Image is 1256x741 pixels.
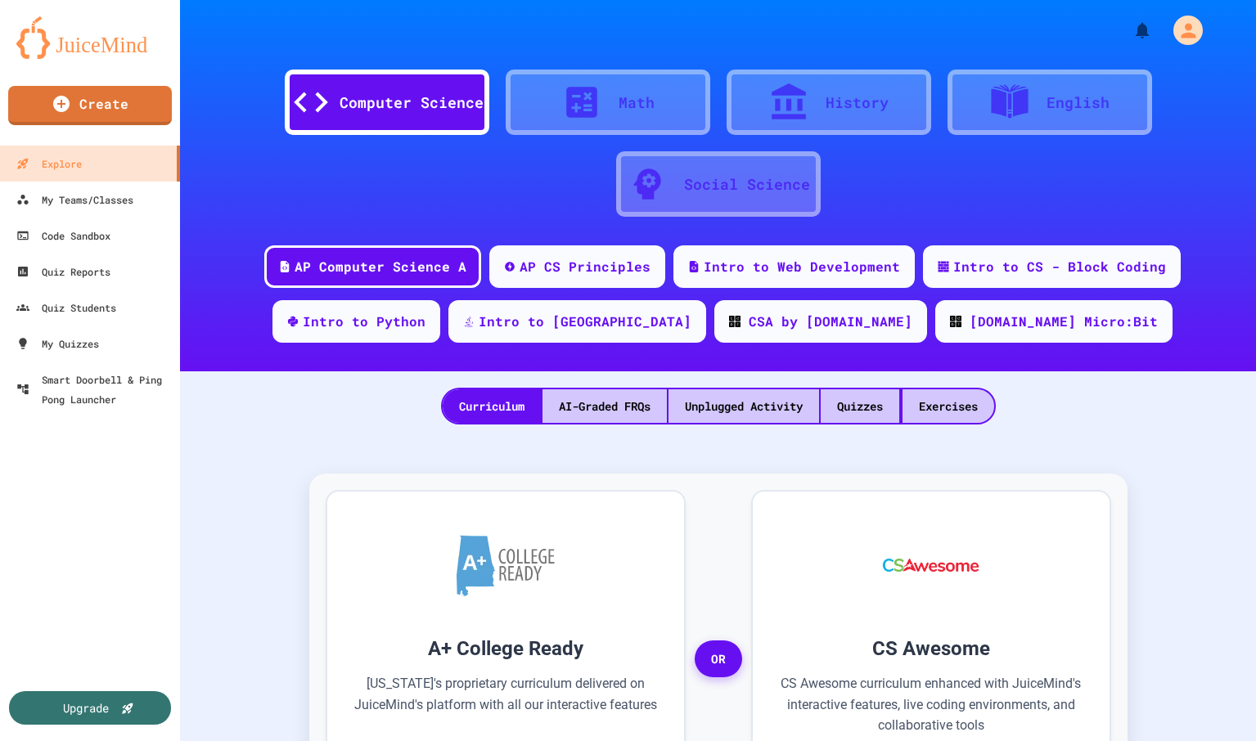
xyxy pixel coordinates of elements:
[479,312,691,331] div: Intro to [GEOGRAPHIC_DATA]
[295,257,466,276] div: AP Computer Science A
[16,334,99,353] div: My Quizzes
[704,257,900,276] div: Intro to Web Development
[777,673,1085,736] p: CS Awesome curriculum enhanced with JuiceMind's interactive features, live coding environments, a...
[1120,604,1240,674] iframe: chat widget
[1156,11,1207,49] div: My Account
[867,516,995,614] img: CS Awesome
[16,298,116,317] div: Quiz Students
[16,154,82,173] div: Explore
[953,257,1166,276] div: Intro to CS - Block Coding
[8,86,172,125] a: Create
[303,312,425,331] div: Intro to Python
[443,389,541,423] div: Curriculum
[1047,92,1110,114] div: English
[542,389,667,423] div: AI-Graded FRQs
[16,16,164,59] img: logo-orange.svg
[950,316,961,327] img: CODE_logo_RGB.png
[1102,16,1156,44] div: My Notifications
[16,190,133,209] div: My Teams/Classes
[16,370,173,409] div: Smart Doorbell & Ping Pong Launcher
[457,535,555,596] img: A+ College Ready
[826,92,889,114] div: History
[1187,676,1240,725] iframe: chat widget
[695,640,742,678] span: OR
[352,634,660,663] h3: A+ College Ready
[669,389,819,423] div: Unplugged Activity
[777,634,1085,663] h3: CS Awesome
[16,226,110,245] div: Code Sandbox
[749,312,912,331] div: CSA by [DOMAIN_NAME]
[63,699,109,716] div: Upgrade
[970,312,1158,331] div: [DOMAIN_NAME] Micro:Bit
[821,389,899,423] div: Quizzes
[903,389,994,423] div: Exercises
[729,316,741,327] img: CODE_logo_RGB.png
[16,262,110,281] div: Quiz Reports
[619,92,655,114] div: Math
[352,673,660,736] p: [US_STATE]'s proprietary curriculum delivered on JuiceMind's platform with all our interactive fe...
[520,257,651,276] div: AP CS Principles
[684,173,810,195] div: Social Science
[340,92,484,114] div: Computer Science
